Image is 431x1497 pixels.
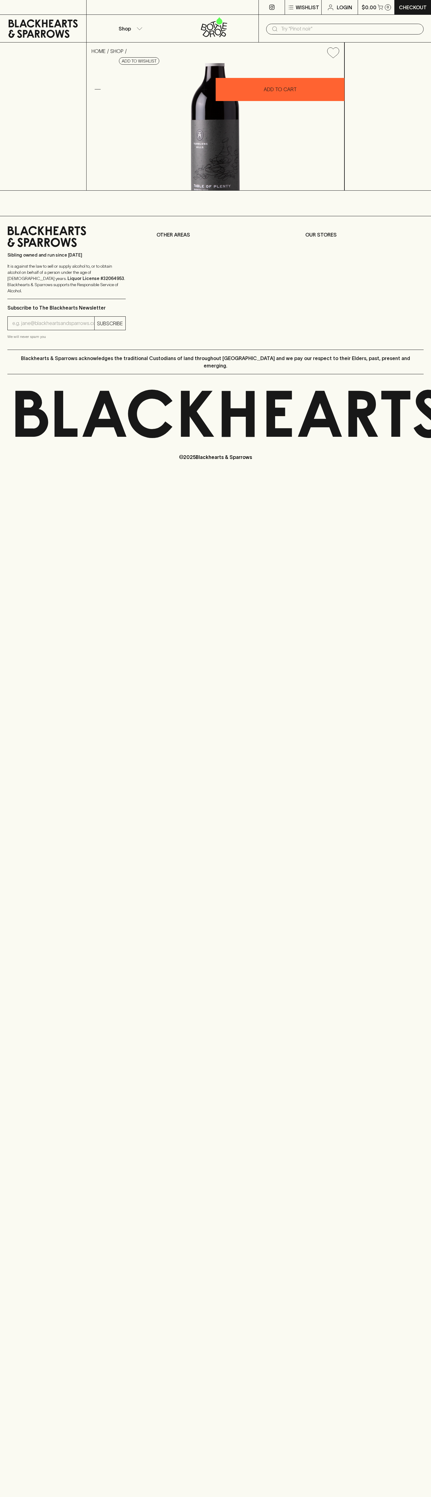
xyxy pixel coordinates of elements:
button: Add to wishlist [119,57,159,65]
p: ADD TO CART [264,86,297,93]
p: Sibling owned and run since [DATE] [7,252,126,258]
button: ADD TO CART [216,78,344,101]
p: ⠀ [87,4,92,11]
p: Wishlist [296,4,319,11]
p: It is against the law to sell or supply alcohol to, or to obtain alcohol on behalf of a person un... [7,263,126,294]
p: Login [337,4,352,11]
p: Subscribe to The Blackhearts Newsletter [7,304,126,311]
p: We will never spam you [7,334,126,340]
input: e.g. jane@blackheartsandsparrows.com.au [12,318,94,328]
p: OUR STORES [305,231,424,238]
input: Try "Pinot noir" [281,24,419,34]
p: $0.00 [362,4,376,11]
button: Shop [87,15,173,42]
p: Blackhearts & Sparrows acknowledges the traditional Custodians of land throughout [GEOGRAPHIC_DAT... [12,355,419,369]
a: SHOP [110,48,124,54]
strong: Liquor License #32064953 [67,276,124,281]
img: 37269.png [87,63,344,190]
p: Shop [119,25,131,32]
p: OTHER AREAS [157,231,275,238]
button: SUBSCRIBE [95,317,125,330]
p: SUBSCRIBE [97,320,123,327]
p: 0 [387,6,389,9]
a: HOME [91,48,106,54]
button: Add to wishlist [325,45,342,61]
p: Checkout [399,4,427,11]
